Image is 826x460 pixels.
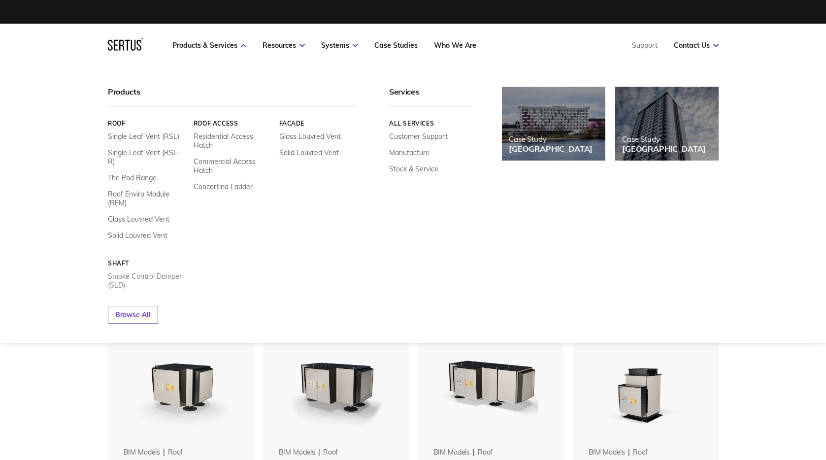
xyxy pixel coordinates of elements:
[108,272,186,290] a: Smoke Control Damper (SLD)
[509,134,593,144] div: Case Study
[434,41,476,50] a: Who We Are
[108,306,158,324] a: Browse All
[632,41,658,50] a: Support
[108,231,167,240] a: Solid Louvred Vent
[279,132,340,141] a: Glass Louvred Vent
[674,41,719,50] a: Contact Us
[502,87,605,161] a: Case Study[GEOGRAPHIC_DATA]
[389,148,430,157] a: Manufacture
[323,448,338,458] div: roof
[263,41,305,50] a: Resources
[193,157,271,175] a: Commercial Access Hatch
[108,120,186,127] a: Roof
[622,134,706,144] div: Case Study
[108,148,186,166] a: Single Leaf Vent (RSL-R)
[108,215,169,224] a: Glass Louvred Vent
[389,120,472,127] a: All services
[589,448,626,458] div: BIM Models
[622,144,706,154] div: [GEOGRAPHIC_DATA]
[478,448,493,458] div: roof
[168,448,183,458] div: roof
[193,120,271,127] a: Roof Access
[279,120,357,127] a: Facade
[193,182,252,191] a: Concertina Ladder
[374,41,418,50] a: Case Studies
[389,132,448,141] a: Customer Support
[193,132,271,150] a: Residential Access Hatch
[108,260,186,267] a: Shaft
[172,41,246,50] a: Products & Services
[108,87,357,107] div: Products
[433,448,470,458] div: BIM Models
[389,87,472,107] div: Services
[108,173,157,182] a: The Pod Range
[649,346,826,460] iframe: Chat Widget
[124,448,161,458] div: BIM Models
[108,132,179,141] a: Single Leaf Vent (RSL)
[509,144,593,154] div: [GEOGRAPHIC_DATA]
[389,164,438,173] a: Stock & Service
[321,41,358,50] a: Systems
[279,448,316,458] div: BIM Models
[633,448,648,458] div: roof
[279,148,338,157] a: Solid Louvred Vent
[108,190,186,207] a: Roof Enviro Module (REM)
[615,87,719,161] a: Case Study[GEOGRAPHIC_DATA]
